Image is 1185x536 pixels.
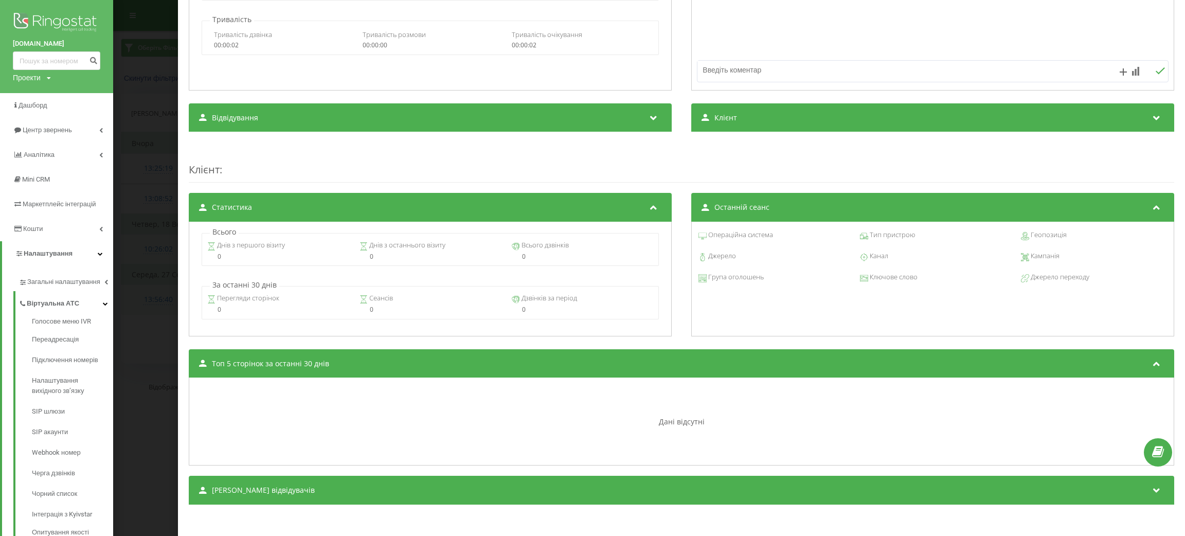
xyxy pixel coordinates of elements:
span: Кампанія [1029,251,1060,261]
span: Тип пристрою [868,230,914,240]
a: Віртуальна АТС [19,291,113,313]
span: SIP шлюзи [32,406,65,417]
span: Група оголошень [707,272,764,282]
span: Тривалість дзвінка [213,30,272,39]
span: Останній сеанс [714,202,769,212]
span: Тривалість розмови [363,30,426,39]
a: Переадресація [32,329,113,350]
span: Сеансів [368,293,393,303]
span: Тривалість очікування [511,30,582,39]
div: 00:00:02 [511,42,647,49]
a: Налаштування [2,241,113,266]
span: Загальні налаштування [27,277,100,287]
a: [DOMAIN_NAME] [13,39,100,49]
span: Клієнт [189,163,220,176]
div: 0 [360,253,501,260]
p: Всього [210,227,239,237]
span: Налаштування [24,249,73,257]
span: Підключення номерів [32,355,98,365]
span: [PERSON_NAME] відвідувачів [212,485,315,495]
a: Налаштування вихідного зв’язку [32,370,113,401]
input: Пошук за номером [13,51,100,70]
span: Маркетплейс інтеграцій [23,200,96,208]
span: Чорний список [32,489,77,499]
span: Джерело переходу [1029,272,1089,282]
span: Днів з першого візиту [216,240,285,251]
a: Загальні налаштування [19,270,113,291]
span: Центр звернень [23,126,72,134]
a: Чорний список [32,484,113,504]
a: Черга дзвінків [32,463,113,484]
span: Аналiтика [24,151,55,158]
a: Інтеграція з Kyivstar [32,504,113,525]
span: Mini CRM [22,175,50,183]
span: Webhook номер [32,448,81,458]
span: Статистика [212,202,252,212]
span: Клієнт [714,113,737,123]
span: Операційна система [707,230,773,240]
span: Черга дзвінків [32,468,75,478]
div: 0 [360,306,501,313]
span: Топ 5 сторінок за останні 30 днів [212,359,329,369]
p: За останні 30 днів [210,280,279,290]
span: Дзвінків за період [519,293,577,303]
img: Ringostat logo [13,10,100,36]
span: Інтеграція з Kyivstar [32,509,92,520]
span: SIP акаунти [32,427,68,437]
div: 00:00:02 [213,42,349,49]
div: 0 [511,253,653,260]
div: 0 [207,306,349,313]
div: Проекти [13,73,41,83]
span: Геопозиція [1029,230,1067,240]
div: 0 [511,306,653,313]
div: 0 [207,253,349,260]
span: Віртуальна АТС [27,298,79,309]
span: Налаштування вихідного зв’язку [32,376,108,396]
a: SIP акаунти [32,422,113,442]
a: Голосове меню IVR [32,316,113,329]
a: Webhook номер [32,442,113,463]
span: Голосове меню IVR [32,316,91,327]
span: Всього дзвінків [519,240,568,251]
span: Канал [868,251,888,261]
span: Кошти [23,225,43,233]
span: Дашборд [19,101,47,109]
span: Джерело [707,251,736,261]
a: Підключення номерів [32,350,113,370]
p: Тривалість [210,14,254,25]
span: Ключове слово [868,272,917,282]
a: SIP шлюзи [32,401,113,422]
span: Відвідування [212,113,258,123]
div: : [189,142,1174,183]
span: Днів з останнього візиту [368,240,445,251]
span: Переадресація [32,334,79,345]
span: Перегляди сторінок [216,293,279,303]
div: Дані відсутні [194,383,1169,460]
div: 00:00:00 [363,42,498,49]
